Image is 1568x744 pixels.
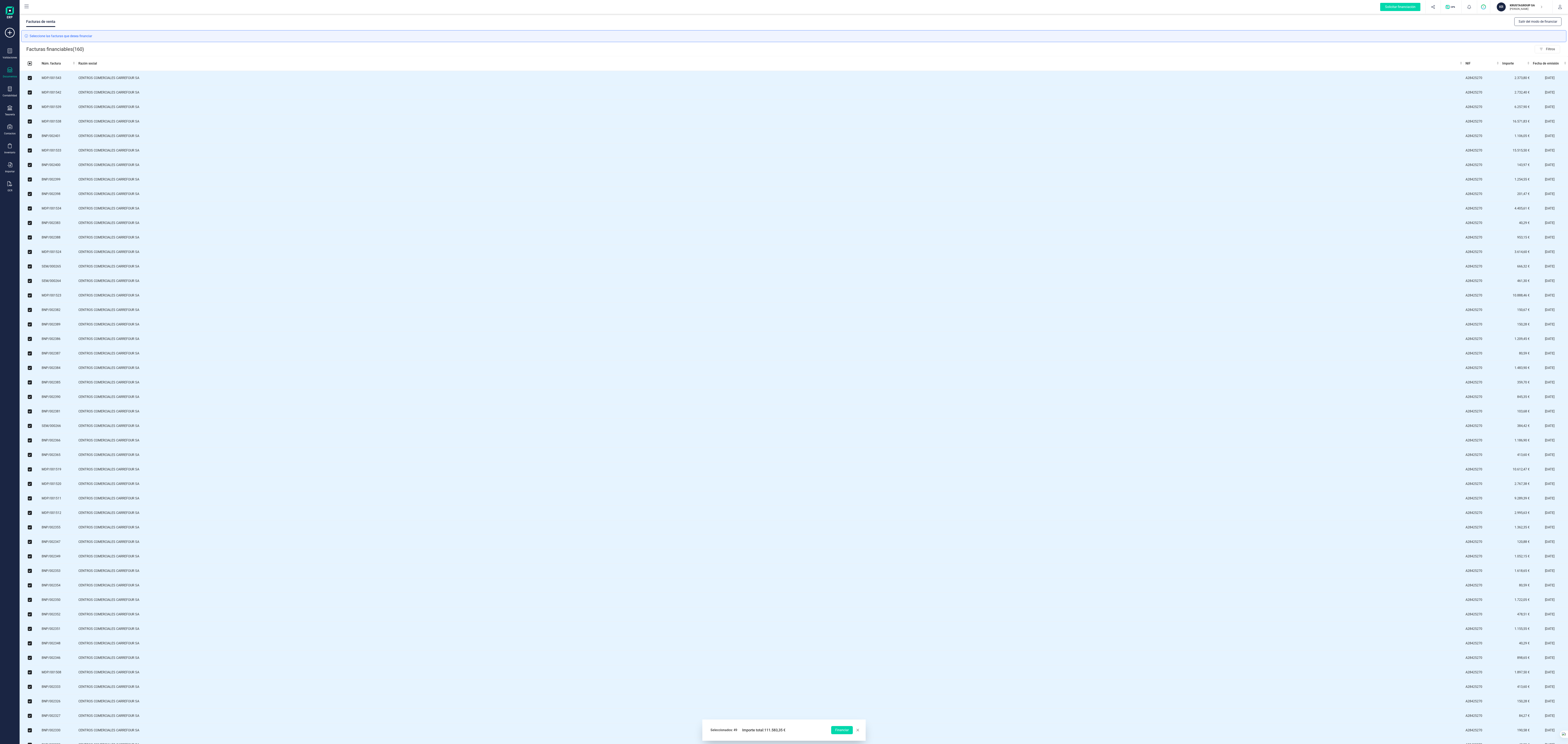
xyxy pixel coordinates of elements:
td: 150,67 € [1501,303,1531,317]
td: [DATE] [1531,607,1568,622]
td: [DATE] [1531,622,1568,636]
td: CENTROS COMERCIALES CARREFOUR SA [77,143,1464,158]
td: A28425270 [1464,375,1501,390]
td: [DATE] [1531,201,1568,216]
td: 1.483,90 € [1501,361,1531,375]
td: [DATE] [1531,129,1568,143]
td: CENTROS COMERCIALES CARREFOUR SA [77,535,1464,549]
td: A28425270 [1464,259,1501,274]
td: A28425270 [1464,288,1501,303]
td: 201,47 € [1501,187,1531,201]
td: 845,35 € [1501,390,1531,404]
td: 2.732,40 € [1501,85,1531,100]
td: A28425270 [1464,549,1501,564]
td: BNP/002389 [40,317,77,332]
td: 150,28 € [1501,694,1531,709]
td: 10.612,47 € [1501,462,1531,477]
td: [DATE] [1531,303,1568,317]
td: [DATE] [1531,520,1568,535]
td: A28425270 [1464,172,1501,187]
td: BNP/002401 [40,129,77,143]
td: BNP/002349 [40,549,77,564]
td: 478,51 € [1501,607,1531,622]
td: 1.155,55 € [1501,622,1531,636]
td: A28425270 [1464,636,1501,651]
td: 4.405,61 € [1501,201,1531,216]
td: A28425270 [1464,506,1501,520]
td: [DATE] [1531,404,1568,419]
td: CENTROS COMERCIALES CARREFOUR SA [77,477,1464,491]
td: [DATE] [1531,143,1568,158]
td: A28425270 [1464,622,1501,636]
button: KRKRUSTAGROUP SA[PERSON_NAME] [1495,0,1547,13]
td: MDP/001533 [40,143,77,158]
div: Validaciones [3,56,17,59]
td: A28425270 [1464,245,1501,259]
td: BNP/002399 [40,172,77,187]
td: MDP/001534 [40,201,77,216]
span: Núm. factura [42,61,72,66]
td: A28425270 [1464,593,1501,607]
td: 1.722,05 € [1501,593,1531,607]
td: BNP/002346 [40,651,77,665]
td: 1.618,65 € [1501,564,1531,578]
div: Importar [5,170,15,173]
div: OCR [8,189,12,192]
td: CENTROS COMERCIALES CARREFOUR SA [77,85,1464,100]
td: 1.186,90 € [1501,433,1531,448]
td: BNP/002353 [40,564,77,578]
td: 190,58 € [1501,723,1531,738]
td: A28425270 [1464,71,1501,85]
td: CENTROS COMERCIALES CARREFOUR SA [77,332,1464,346]
td: 150,28 € [1501,317,1531,332]
td: MDP/001511 [40,491,77,506]
td: BNP/002384 [40,361,77,375]
div: Facturas de venta [26,16,55,27]
td: CENTROS COMERCIALES CARREFOUR SA [77,694,1464,709]
td: 2.373,80 € [1501,71,1531,85]
td: 898,65 € [1501,651,1531,665]
td: MDP/001543 [40,71,77,85]
td: [DATE] [1531,114,1568,129]
td: CENTROS COMERCIALES CARREFOUR SA [77,622,1464,636]
td: BNP/002385 [40,375,77,390]
td: MDP/001508 [40,665,77,680]
td: CENTROS COMERCIALES CARREFOUR SA [77,361,1464,375]
td: [DATE] [1531,477,1568,491]
td: A28425270 [1464,187,1501,201]
td: 461,30 € [1501,274,1531,288]
td: 103,68 € [1501,404,1531,419]
span: Filtros [1546,45,1560,53]
td: SEM/000264 [40,274,77,288]
td: [DATE] [1531,448,1568,462]
td: [DATE] [1531,187,1568,201]
p: KRUSTAGROUP SA [1510,3,1542,7]
button: Financiar [831,726,853,734]
div: Documentos [3,75,17,78]
td: [DATE] [1531,636,1568,651]
td: BNP/002366 [40,433,77,448]
td: CENTROS COMERCIALES CARREFOUR SA [77,274,1464,288]
td: CENTROS COMERCIALES CARREFOUR SA [77,259,1464,274]
td: A28425270 [1464,143,1501,158]
td: BNP/002350 [40,593,77,607]
span: Importe total: [742,727,785,733]
td: BNP/002382 [40,303,77,317]
td: CENTROS COMERCIALES CARREFOUR SA [77,636,1464,651]
p: [PERSON_NAME] [1510,7,1542,11]
div: Inventario [4,151,15,154]
td: A28425270 [1464,332,1501,346]
td: CENTROS COMERCIALES CARREFOUR SA [77,419,1464,433]
td: A28425270 [1464,114,1501,129]
td: [DATE] [1531,694,1568,709]
td: CENTROS COMERCIALES CARREFOUR SA [77,549,1464,564]
td: [DATE] [1531,332,1568,346]
td: [DATE] [1531,462,1568,477]
td: A28425270 [1464,607,1501,622]
td: [DATE] [1531,230,1568,245]
td: CENTROS COMERCIALES CARREFOUR SA [77,216,1464,230]
div: Seleccione las facturas que desea financiar [21,30,1566,42]
td: MDP/001524 [40,245,77,259]
td: CENTROS COMERCIALES CARREFOUR SA [77,129,1464,143]
td: A28425270 [1464,201,1501,216]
